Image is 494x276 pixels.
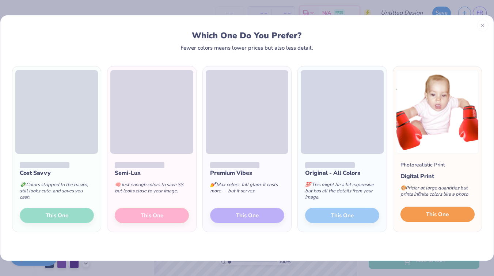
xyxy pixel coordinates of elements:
[180,45,313,51] div: Fewer colors means lower prices but also less detail.
[400,185,406,191] span: 🎨
[400,172,475,181] div: Digital Print
[400,207,475,222] button: This One
[305,177,379,208] div: This might be a bit expensive but has all the details from your image.
[305,181,311,188] span: 💯
[115,177,189,202] div: Just enough colors to save $$ but looks close to your image.
[210,169,284,177] div: Premium Vibes
[210,177,284,202] div: Max colors, full glam. It costs more — but it serves.
[396,70,479,154] img: Photorealistic preview
[115,181,121,188] span: 🧠
[305,169,379,177] div: Original - All Colors
[115,169,189,177] div: Semi-Lux
[426,210,449,219] span: This One
[20,31,474,41] div: Which One Do You Prefer?
[400,181,475,205] div: Pricier at large quantities but prints infinite colors like a photo
[20,169,94,177] div: Cost Savvy
[400,161,445,169] div: Photorealistic Print
[20,181,26,188] span: 💸
[20,177,94,208] div: Colors stripped to the basics, still looks cute, and saves you cash.
[210,181,216,188] span: 💅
